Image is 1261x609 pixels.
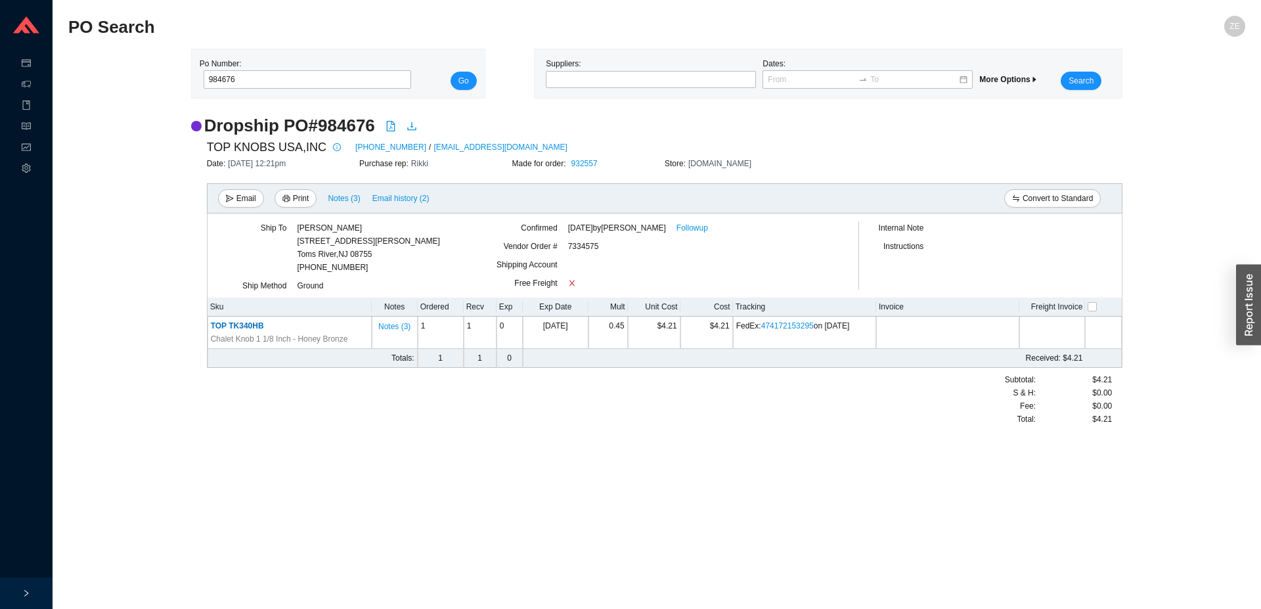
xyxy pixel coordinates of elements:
td: $4.21 [588,349,1086,368]
span: Ship To [261,223,287,233]
span: [DOMAIN_NAME] [688,159,751,168]
span: close [568,279,576,287]
h2: PO Search [68,16,951,39]
button: info-circle [326,138,345,156]
th: Tracking [733,298,876,317]
span: Date: [207,159,229,168]
span: Internal Note [879,223,924,233]
span: Confirmed [521,223,557,233]
span: read [22,117,31,138]
span: $0.00 [1092,399,1112,413]
button: Notes (3) [327,191,361,200]
td: 0 [497,349,523,368]
span: Shipping Account [497,260,558,269]
span: caret-right [1030,76,1038,83]
div: Suppliers: [542,57,759,90]
th: Recv [464,298,497,317]
span: right [22,589,30,597]
span: [DATE] 12:21pm [228,159,286,168]
div: $4.21 [1036,413,1112,426]
span: setting [22,159,31,180]
div: 7334575 [568,240,822,258]
h2: Dropship PO # 984676 [204,114,375,137]
div: [PHONE_NUMBER] [297,221,439,274]
a: [PHONE_NUMBER] [355,141,426,154]
div: Dates: [759,57,976,90]
span: ZE [1229,16,1239,37]
div: [PERSON_NAME] [STREET_ADDRESS][PERSON_NAME] Toms River , NJ 08755 [297,221,439,261]
span: Search [1069,74,1094,87]
td: [DATE] [523,317,588,349]
span: Free Freight [514,279,557,288]
input: To [870,73,958,86]
a: [EMAIL_ADDRESS][DOMAIN_NAME] [433,141,567,154]
td: 0 [497,317,523,349]
span: TOP KNOBS USA,INC [207,137,326,157]
div: $4.21 [1036,373,1112,386]
span: Notes ( 3 ) [378,320,410,333]
span: Convert to Standard [1023,192,1093,205]
span: Notes ( 3 ) [328,192,360,205]
span: book [22,96,31,117]
span: Received: [1026,353,1061,363]
span: swap [1012,194,1020,204]
span: 1 [467,321,472,330]
input: From [768,73,856,86]
td: $4.21 [680,317,733,349]
td: $4.21 [628,317,680,349]
span: Purchase rep: [359,159,411,168]
span: send [226,194,234,204]
div: Po Number: [200,57,408,90]
button: printerPrint [275,189,317,208]
button: Notes (3) [378,319,411,328]
span: fund [22,138,31,159]
span: Vendor Order # [504,242,558,251]
button: sendEmail [218,189,264,208]
span: Instructions [883,242,923,251]
span: FedEx : on [DATE] [736,321,850,330]
span: Email [236,192,256,205]
button: Go [451,72,477,90]
span: [DATE] by [PERSON_NAME] [568,221,666,235]
span: info-circle [330,143,344,151]
th: Cost [680,298,733,317]
td: 1 [418,349,464,368]
span: Go [458,74,469,87]
span: swap-right [858,75,868,84]
span: Totals: [391,353,414,363]
span: file-pdf [386,121,396,131]
span: Print [293,192,309,205]
a: Followup [676,221,708,235]
span: to [858,75,868,84]
span: Store: [665,159,688,168]
th: Exp Date [523,298,588,317]
td: 1 [418,317,464,349]
span: Total: [1017,413,1036,426]
span: Fee : [1020,399,1036,413]
span: Subtotal: [1005,373,1036,386]
th: Unit Cost [628,298,680,317]
button: Search [1061,72,1101,90]
th: Exp [497,298,523,317]
th: Notes [372,298,418,317]
span: Made for order: [512,159,569,168]
th: Invoice [876,298,1019,317]
span: Rikki [411,159,428,168]
th: Ordered [418,298,464,317]
button: Email history (2) [372,189,430,208]
th: Mult [588,298,628,317]
a: file-pdf [386,121,396,134]
a: 932557 [571,159,598,168]
th: Freight Invoice [1019,298,1085,317]
span: Ground [297,281,323,290]
div: Sku [210,300,369,313]
span: credit-card [22,54,31,75]
span: More Options [979,75,1038,84]
span: S & H: [1013,386,1036,399]
span: Email history (2) [372,192,430,205]
div: $0.00 [1036,386,1112,399]
span: / [429,141,431,154]
button: swapConvert to Standard [1004,189,1101,208]
a: 474172153295 [761,321,814,330]
a: download [407,121,417,134]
